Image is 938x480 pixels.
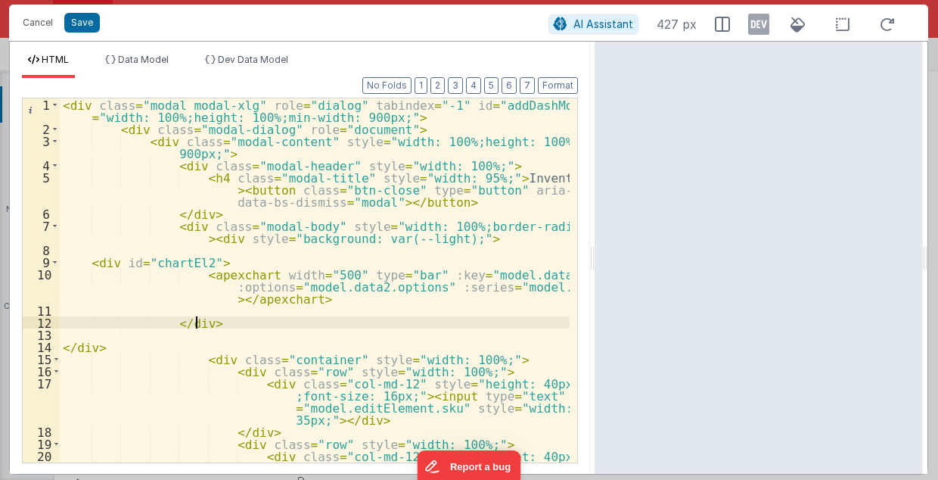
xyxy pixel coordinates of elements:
[23,171,60,207] div: 5
[23,135,60,159] div: 3
[362,77,412,94] button: No Folds
[23,425,60,438] div: 18
[15,12,61,33] button: Cancel
[657,15,697,33] span: 427 px
[23,329,60,341] div: 13
[538,77,578,94] button: Format
[415,77,427,94] button: 1
[23,123,60,135] div: 2
[23,159,60,171] div: 4
[23,98,60,123] div: 1
[23,316,60,329] div: 12
[520,77,535,94] button: 7
[484,77,499,94] button: 5
[573,17,633,30] span: AI Assistant
[502,77,517,94] button: 6
[64,13,100,33] button: Save
[23,268,60,304] div: 10
[23,438,60,450] div: 19
[23,256,60,268] div: 9
[23,304,60,316] div: 11
[23,377,60,425] div: 17
[466,77,481,94] button: 4
[23,207,60,220] div: 6
[23,365,60,377] div: 16
[218,54,288,65] span: Dev Data Model
[548,14,638,34] button: AI Assistant
[430,77,445,94] button: 2
[448,77,463,94] button: 3
[23,341,60,353] div: 14
[23,220,60,244] div: 7
[42,54,69,65] span: HTML
[118,54,169,65] span: Data Model
[23,244,60,256] div: 8
[23,353,60,365] div: 15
